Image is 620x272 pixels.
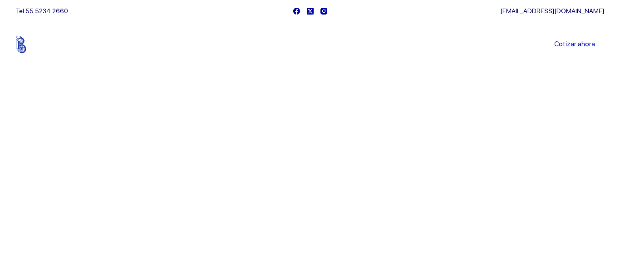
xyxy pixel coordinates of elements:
img: Balerytodo [16,36,73,53]
a: [EMAIL_ADDRESS][DOMAIN_NAME] [500,7,604,15]
a: Cotizar ahora [545,35,604,54]
a: X (Twitter) [307,8,314,15]
a: 55 5234 2660 [25,7,68,15]
a: Facebook [293,8,300,15]
a: Instagram [320,8,327,15]
span: Tel. [16,7,68,15]
nav: Menu Principal [203,22,417,67]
